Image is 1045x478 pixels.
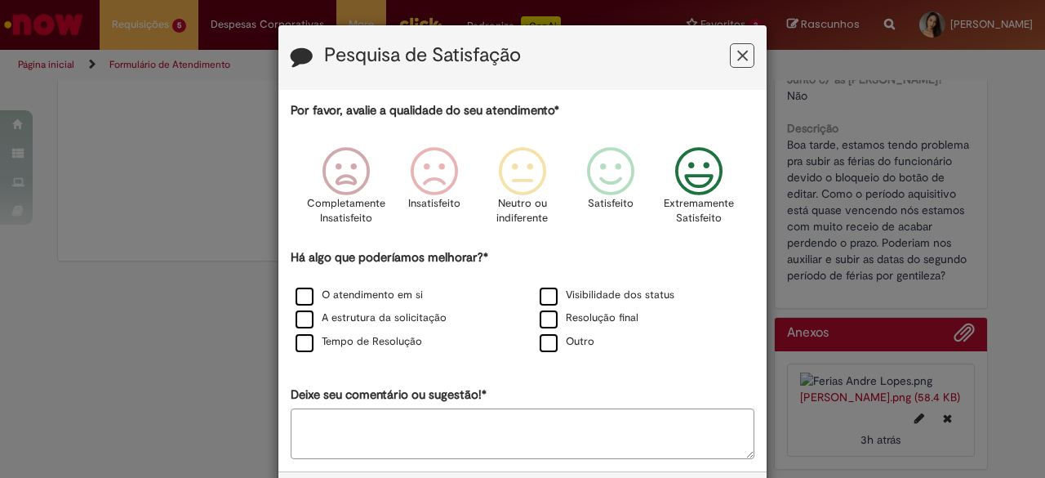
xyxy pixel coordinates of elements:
p: Insatisfeito [408,196,460,212]
label: O atendimento em si [296,288,423,303]
label: Tempo de Resolução [296,334,422,350]
label: Resolução final [540,310,638,326]
label: Pesquisa de Satisfação [324,45,521,66]
div: Completamente Insatisfeito [304,135,387,247]
label: Visibilidade dos status [540,288,674,303]
p: Satisfeito [588,196,634,212]
label: A estrutura da solicitação [296,310,447,326]
label: Outro [540,334,594,350]
div: Há algo que poderíamos melhorar?* [291,249,754,355]
div: Neutro ou indiferente [481,135,564,247]
div: Extremamente Satisfeito [657,135,740,247]
label: Por favor, avalie a qualidade do seu atendimento* [291,102,559,119]
p: Completamente Insatisfeito [307,196,385,226]
div: Satisfeito [569,135,652,247]
div: Insatisfeito [393,135,476,247]
p: Extremamente Satisfeito [664,196,734,226]
p: Neutro ou indiferente [493,196,552,226]
label: Deixe seu comentário ou sugestão!* [291,386,487,404]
